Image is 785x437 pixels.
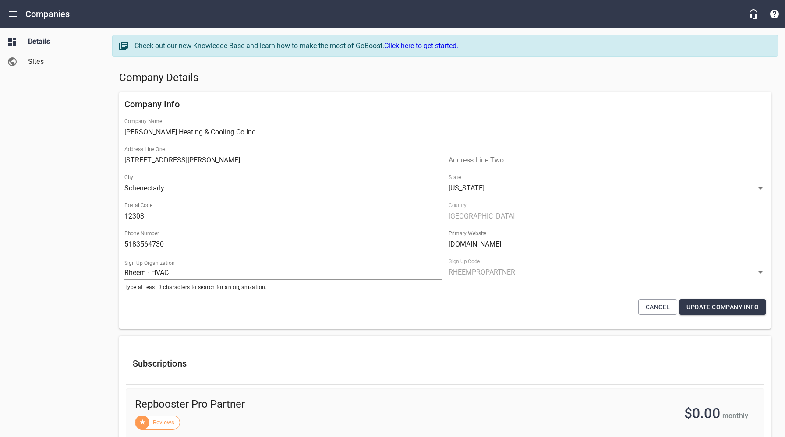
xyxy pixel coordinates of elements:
[28,36,95,47] span: Details
[25,7,70,21] h6: Companies
[743,4,764,25] button: Live Chat
[722,412,748,420] span: monthly
[124,283,442,292] span: Type at least 3 characters to search for an organization.
[135,416,180,430] div: Reviews
[646,302,670,313] span: Cancel
[449,259,480,264] label: Sign Up Code
[124,119,162,124] label: Company Name
[684,405,720,422] span: $0.00
[449,231,486,236] label: Primary Website
[679,299,766,315] button: Update Company Info
[638,299,677,315] button: Cancel
[148,418,180,427] span: Reviews
[124,203,152,208] label: Postal Code
[764,4,785,25] button: Support Portal
[2,4,23,25] button: Open drawer
[124,266,442,280] input: Start typing to search organizations
[124,175,133,180] label: City
[449,203,467,208] label: Country
[124,97,766,111] h6: Company Info
[384,42,458,50] a: Click here to get started.
[135,398,458,412] span: Repbooster Pro Partner
[133,356,757,370] h6: Subscriptions
[124,231,159,236] label: Phone Number
[28,56,95,67] span: Sites
[134,41,769,51] div: Check out our new Knowledge Base and learn how to make the most of GoBoost.
[119,71,771,85] h5: Company Details
[449,175,461,180] label: State
[686,302,759,313] span: Update Company Info
[124,147,165,152] label: Address Line One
